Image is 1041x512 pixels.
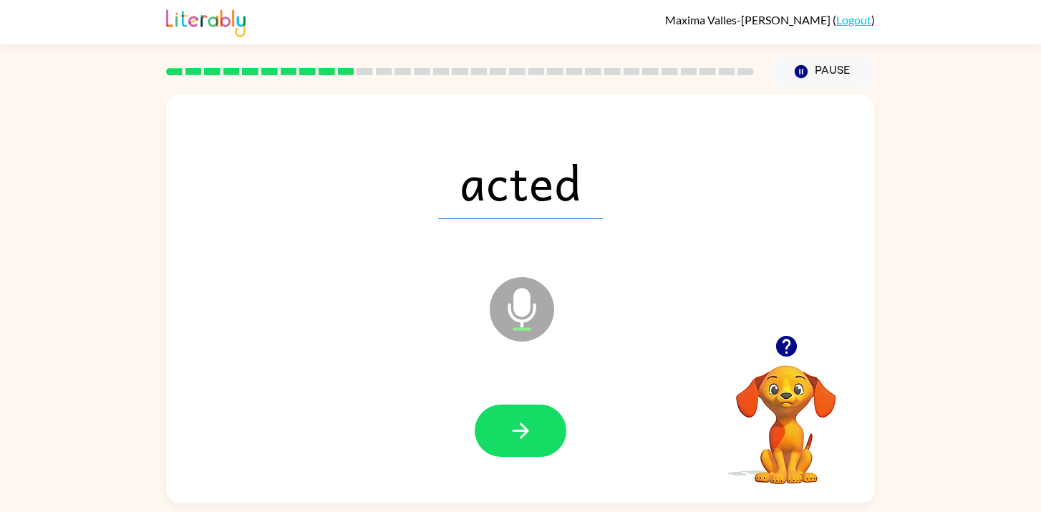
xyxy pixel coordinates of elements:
[166,6,246,37] img: Literably
[771,55,875,88] button: Pause
[836,13,871,26] a: Logout
[665,13,875,26] div: ( )
[438,145,603,219] span: acted
[715,343,858,486] video: Your browser must support playing .mp4 files to use Literably. Please try using another browser.
[665,13,833,26] span: Maxima Valles-[PERSON_NAME]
